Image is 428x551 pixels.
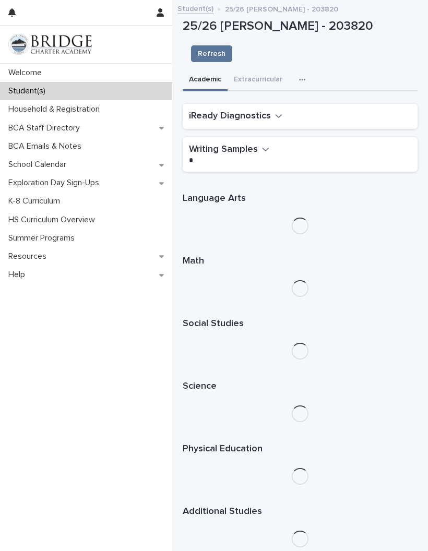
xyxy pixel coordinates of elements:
[4,123,88,133] p: BCA Staff Directory
[4,86,54,96] p: Student(s)
[177,2,213,14] a: Student(s)
[183,255,418,268] h1: Math
[4,270,33,280] p: Help
[4,178,108,188] p: Exploration Day Sign-Ups
[183,318,418,330] h1: Social Studies
[225,3,338,14] p: 25/26 [PERSON_NAME] - 203820
[189,143,258,156] h2: Writing Samples
[4,160,75,170] p: School Calendar
[4,233,83,243] p: Summer Programs
[183,506,418,518] h1: Additional Studies
[191,45,232,62] button: Refresh
[4,196,68,206] p: K-8 Curriculum
[183,19,418,34] p: 25/26 [PERSON_NAME] - 203820
[198,49,225,59] span: Refresh
[4,215,103,225] p: HS Curriculum Overview
[183,69,228,91] button: Academic
[4,68,50,78] p: Welcome
[183,380,418,393] h1: Science
[4,141,90,151] p: BCA Emails & Notes
[189,143,269,156] button: Writing Samples
[4,251,55,261] p: Resources
[189,110,271,123] h2: iReady Diagnostics
[8,34,92,55] img: V1C1m3IdTEidaUdm9Hs0
[228,69,289,91] button: Extracurricular
[4,104,108,114] p: Household & Registration
[189,110,282,123] button: iReady Diagnostics
[183,443,418,456] h1: Physical Education
[183,193,418,205] h1: Language Arts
